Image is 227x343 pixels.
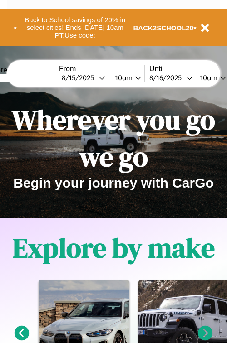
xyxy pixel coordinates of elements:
button: 10am [108,73,144,82]
button: 8/15/2025 [59,73,108,82]
div: 8 / 15 / 2025 [62,73,99,82]
div: 10am [111,73,135,82]
div: 8 / 16 / 2025 [149,73,186,82]
h1: Explore by make [13,229,215,266]
div: 10am [196,73,220,82]
button: Back to School savings of 20% in select cities! Ends [DATE] 10am PT.Use code: [17,14,133,42]
b: BACK2SCHOOL20 [133,24,194,32]
label: From [59,65,144,73]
